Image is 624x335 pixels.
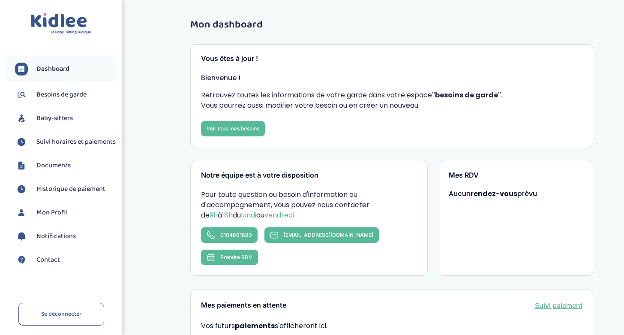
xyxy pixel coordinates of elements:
[235,321,275,331] strong: paiements
[15,112,116,125] a: Baby-sitters
[201,121,265,136] a: Voir tous mes besoins
[15,230,28,243] img: notification.svg
[15,206,116,219] a: Mon Profil
[471,189,517,199] strong: rendez-vous
[15,136,116,148] a: Suivi horaires et paiements
[201,302,286,309] h3: Mes paiements en attente
[36,184,105,194] span: Historique de paiement
[201,190,417,220] p: Pour toute question ou besoin d'information ou d'accompagnement, vous pouvez nous contacter de à ...
[15,159,28,172] img: documents.svg
[201,90,582,111] p: Retrouvez toutes les informations de votre garde dans votre espace . Vous pourrez aussi modifier ...
[220,254,252,260] span: Prendre RDV
[36,160,71,171] span: Documents
[264,227,379,243] a: [EMAIL_ADDRESS][DOMAIN_NAME]
[210,210,218,220] span: 9h
[222,210,233,220] span: 18h
[15,159,116,172] a: Documents
[241,210,256,220] span: lundi
[15,112,28,125] img: babysitters.svg
[15,254,116,266] a: Contact
[201,73,582,83] p: Bienvenue !
[36,137,116,147] span: Suivi horaires et paiements
[432,90,501,100] strong: "besoins de garde"
[36,208,68,218] span: Mon Profil
[284,232,373,238] span: [EMAIL_ADDRESS][DOMAIN_NAME]
[449,189,537,199] span: Aucun prévu
[264,210,294,220] span: vendredi
[220,232,252,238] span: 0184801880
[36,255,60,265] span: Contact
[15,63,116,75] a: Dashboard
[15,230,116,243] a: Notifications
[15,63,28,75] img: dashboard.svg
[36,113,73,124] span: Baby-sitters
[15,88,116,101] a: Besoins de garde
[36,231,76,241] span: Notifications
[201,55,582,63] h3: Vous êtes à jour !
[15,183,116,196] a: Historique de paiement
[449,172,582,179] h3: Mes RDV
[15,206,28,219] img: profil.svg
[535,300,582,311] a: Suivi paiement
[15,136,28,148] img: suivihoraire.svg
[15,254,28,266] img: contact.svg
[36,90,87,100] span: Besoins de garde
[15,183,28,196] img: suivihoraire.svg
[18,303,104,326] a: Se déconnecter
[190,19,593,30] h1: Mon dashboard
[201,172,417,179] h3: Notre équipe est à votre disposition
[31,13,91,35] img: logo.svg
[201,250,258,265] button: Prendre RDV
[36,64,69,74] span: Dashboard
[201,321,327,331] span: Vos futurs s'afficheront ici.
[15,88,28,101] img: besoin.svg
[201,227,258,243] a: 0184801880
